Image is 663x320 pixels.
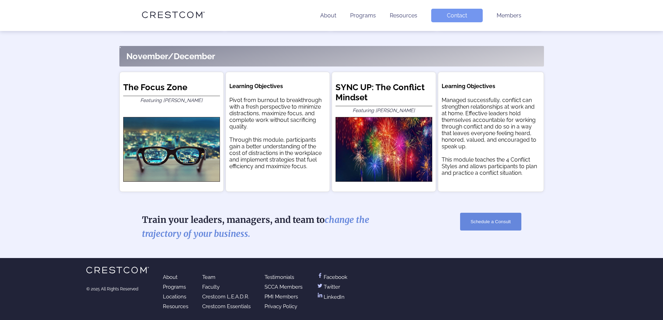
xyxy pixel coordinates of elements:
[316,284,340,290] a: Twitter
[353,108,415,113] em: Featuring [PERSON_NAME]
[265,274,294,280] a: Testimonials
[229,83,326,89] h4: Learning Objectives
[163,294,186,300] a: Locations
[265,294,298,300] a: PMI Members
[163,303,188,310] a: Resources
[86,287,149,291] div: © 2025 All Rights Reserved
[390,12,417,19] a: Resources
[140,97,203,103] em: Featuring [PERSON_NAME]
[316,274,347,280] a: Facebook
[265,303,297,310] a: Privacy Policy
[316,294,345,300] a: LinkedIn
[265,284,302,290] a: SCCA Members
[320,12,336,19] a: About
[336,117,432,182] img: SYNC UP: The Conflict Mindset
[126,51,215,61] h2: November/December
[336,82,432,106] h2: SYNC UP: The Conflict Mindset
[442,83,540,89] h4: Learning Objectives
[497,12,521,19] a: Members
[229,97,326,170] div: Pivot from burnout to breakthrough with a fresh perspective to minimize distractions, maximize fo...
[431,9,483,22] a: Contact
[460,213,521,231] button: Schedule a Consult
[163,274,177,280] a: About
[202,274,215,280] a: Team
[163,284,186,290] a: Programs
[202,303,251,310] a: Crestcom Essentials
[202,294,249,300] a: Crestcom L.E.A.D.R.
[202,284,220,290] a: Faculty
[123,117,220,182] img: The Focus Zone
[142,213,386,241] h6: Train your leaders, managers, and team to
[350,12,376,19] a: Programs
[119,46,544,67] div: "
[123,82,220,96] h2: The Focus Zone
[442,97,540,176] div: Managed successfully, conflict can strengthen relationships at work and at home. Effective leader...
